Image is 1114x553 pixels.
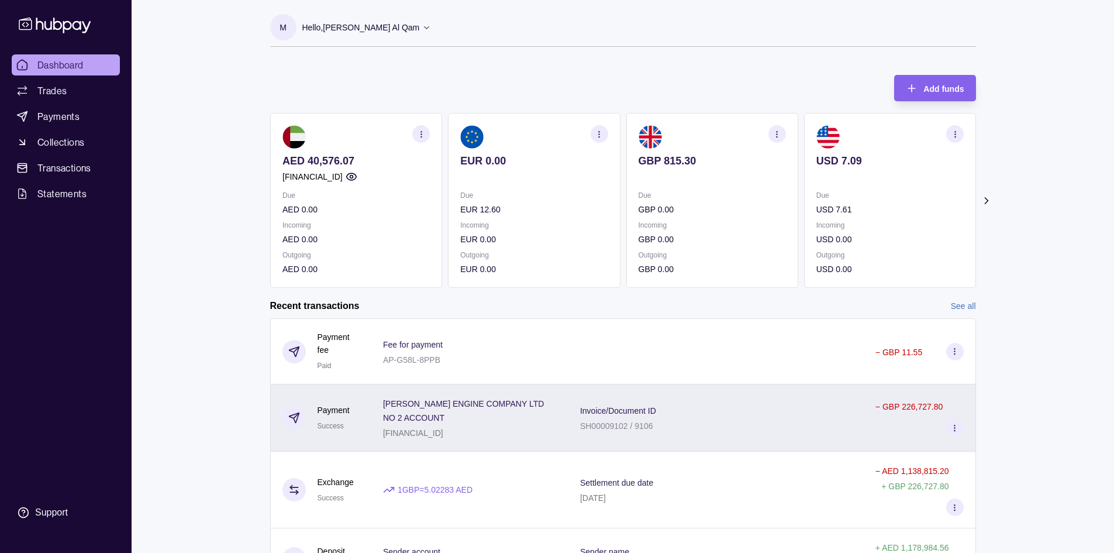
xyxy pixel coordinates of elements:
[282,189,430,202] p: Due
[37,161,91,175] span: Transactions
[282,219,430,232] p: Incoming
[460,203,608,216] p: EUR 12.60
[580,478,653,487] p: Settlement due date
[37,84,67,98] span: Trades
[280,21,287,34] p: M
[12,54,120,75] a: Dashboard
[580,406,656,415] p: Invoice/Document ID
[816,263,963,276] p: USD 0.00
[37,58,84,72] span: Dashboard
[460,125,484,149] img: eu
[638,189,785,202] p: Due
[638,249,785,262] p: Outgoing
[816,125,839,149] img: us
[12,500,120,525] a: Support
[816,219,963,232] p: Incoming
[318,422,344,430] span: Success
[460,249,608,262] p: Outgoing
[12,183,120,204] a: Statements
[951,300,976,312] a: See all
[894,75,975,101] button: Add funds
[460,233,608,246] p: EUR 0.00
[37,135,84,149] span: Collections
[580,421,653,431] p: SH00009102 / 9106
[12,80,120,101] a: Trades
[12,106,120,127] a: Payments
[37,109,80,123] span: Payments
[816,154,963,167] p: USD 7.09
[282,125,306,149] img: ae
[875,348,922,357] p: − GBP 11.55
[282,233,430,246] p: AED 0.00
[460,154,608,167] p: EUR 0.00
[282,154,430,167] p: AED 40,576.07
[875,543,949,552] p: + AED 1,178,984.56
[638,154,785,167] p: GBP 815.30
[580,493,606,503] p: [DATE]
[816,203,963,216] p: USD 7.61
[282,249,430,262] p: Outgoing
[638,125,661,149] img: gb
[383,399,544,423] p: [PERSON_NAME] ENGINE COMPANY LTD NO 2 ACCOUNT
[638,263,785,276] p: GBP 0.00
[318,494,344,502] span: Success
[302,21,420,34] p: Hello, [PERSON_NAME] Al Qam
[875,402,943,411] p: − GBP 226,727.80
[35,506,68,519] div: Support
[12,132,120,153] a: Collections
[638,233,785,246] p: GBP 0.00
[282,170,343,183] p: [FINANCIAL_ID]
[816,189,963,202] p: Due
[460,189,608,202] p: Due
[318,362,332,370] span: Paid
[270,300,360,312] h2: Recent transactions
[318,476,354,489] p: Exchange
[383,355,440,365] p: AP-G58L-8PPB
[460,219,608,232] p: Incoming
[383,428,443,438] p: [FINANCIAL_ID]
[881,482,949,491] p: + GBP 226,727.80
[816,233,963,246] p: USD 0.00
[923,84,964,94] span: Add funds
[875,466,949,476] p: − AED 1,138,815.20
[318,404,350,417] p: Payment
[318,331,360,356] p: Payment fee
[282,203,430,216] p: AED 0.00
[638,203,785,216] p: GBP 0.00
[460,263,608,276] p: EUR 0.00
[383,340,443,349] p: Fee for payment
[12,157,120,178] a: Transactions
[816,249,963,262] p: Outgoing
[282,263,430,276] p: AED 0.00
[398,483,472,496] p: 1 GBP = 5.02283 AED
[638,219,785,232] p: Incoming
[37,187,87,201] span: Statements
